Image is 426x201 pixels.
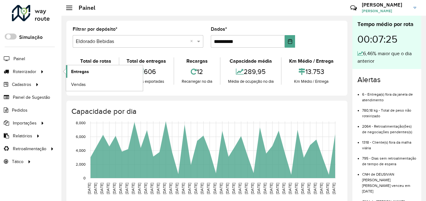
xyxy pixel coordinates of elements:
[169,183,173,194] text: [DATE]
[127,58,166,64] font: Total de entregas
[131,183,135,194] text: [DATE]
[150,183,154,194] text: [DATE]
[288,183,292,194] text: [DATE]
[305,68,324,75] font: 13.753
[307,183,311,194] text: [DATE]
[294,79,329,84] font: Km Médio / Entrega
[125,183,129,194] text: [DATE]
[263,183,267,194] text: [DATE]
[175,183,179,194] text: [DATE]
[347,1,360,15] a: Contato Rápido
[206,183,210,194] text: [DATE]
[294,183,298,194] text: [DATE]
[87,183,91,194] text: [DATE]
[76,148,86,152] text: 4,000
[238,183,242,194] text: [DATE]
[80,58,111,64] font: Total de rotas
[362,108,411,118] font: 780,18 kg - Total de peso não roteirizado
[282,183,286,194] text: [DATE]
[137,183,141,194] text: [DATE]
[76,162,86,166] text: 2,000
[230,58,272,64] font: Capacidade média
[250,183,254,194] text: [DATE]
[12,108,28,113] font: Pedidos
[128,79,164,84] font: Entregas exportadas
[332,183,336,194] text: [DATE]
[100,183,104,194] text: [DATE]
[362,140,411,150] font: 1318 - Cliente(s) fora da malha viária
[244,183,248,194] text: [DATE]
[93,183,97,194] text: [DATE]
[112,183,116,194] text: [DATE]
[257,183,261,194] text: [DATE]
[12,159,23,164] font: Tático
[313,183,317,194] text: [DATE]
[194,183,198,194] text: [DATE]
[225,183,229,194] text: [DATE]
[182,79,212,84] font: Recarregar no dia
[13,134,32,138] font: Relatórios
[357,21,413,27] font: Tempo médio por rota
[357,76,381,84] font: Alertas
[190,38,195,45] span: Clear all
[73,26,116,32] font: Filtrar por depósito
[319,183,323,194] text: [DATE]
[19,34,43,40] font: Simulação
[219,183,223,194] text: [DATE]
[13,146,46,151] font: Retroalimentação
[362,124,412,134] font: 2064 - Retroalimentação(ões) de negociações pendentes(s)
[362,2,402,8] font: [PERSON_NAME]
[211,26,225,32] font: Dados
[13,69,36,74] font: Roteirizador
[275,183,279,194] text: [DATE]
[83,176,86,180] text: 0
[181,183,185,194] text: [DATE]
[13,95,50,100] font: Painel de Sugestão
[118,183,122,194] text: [DATE]
[200,183,204,194] text: [DATE]
[13,56,25,61] font: Painel
[213,183,217,194] text: [DATE]
[197,68,203,75] font: 12
[362,172,410,193] font: CNH de DEUSIVAN [PERSON_NAME] [PERSON_NAME] venceu em [DATE]
[289,58,334,64] font: Km Médio / Entrega
[362,92,413,102] font: 6 - Entrega(s) fora da janela de atendimento
[300,183,304,194] text: [DATE]
[156,183,160,194] text: [DATE]
[106,183,110,194] text: [DATE]
[162,183,166,194] text: [DATE]
[144,68,156,75] font: 606
[186,58,208,64] font: Recargas
[12,82,31,87] font: Cadastros
[13,121,37,125] font: Importações
[66,78,143,91] a: Vendas
[357,51,412,64] font: 6,46% maior que o dia anterior
[66,65,143,78] a: Entregas
[231,183,236,194] text: [DATE]
[325,183,330,194] text: [DATE]
[143,183,148,194] text: [DATE]
[187,183,191,194] text: [DATE]
[71,82,86,87] font: Vendas
[71,69,89,74] font: Entregas
[362,156,416,166] font: 795 - Dias sem retroalimentação de tempo de espera
[71,107,137,115] font: Capacidade por dia
[76,135,86,139] text: 6,000
[285,35,295,48] button: Escolha a data
[244,68,266,75] font: 289,95
[269,183,273,194] text: [DATE]
[79,4,95,11] font: Painel
[357,34,397,45] font: 00:07:25
[362,8,392,13] font: [PERSON_NAME]
[76,121,86,125] text: 8,000
[228,79,274,84] font: Média de ocupação no dia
